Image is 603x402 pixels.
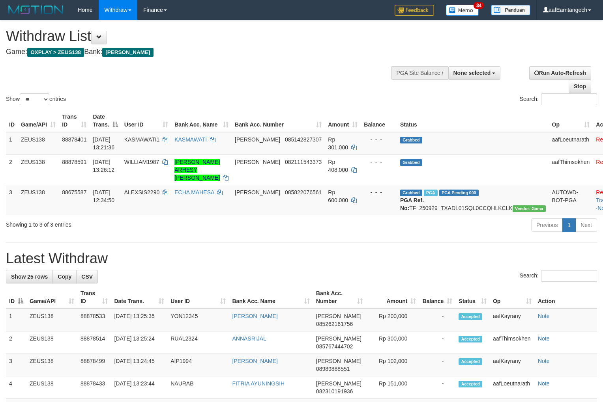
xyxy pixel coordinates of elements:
[490,354,535,376] td: aafKayrany
[364,136,394,143] div: - - -
[490,331,535,354] td: aafThimsokhen
[77,309,111,331] td: 88878533
[111,309,167,331] td: [DATE] 13:25:35
[529,66,591,80] a: Run Auto-Refresh
[52,270,77,283] a: Copy
[93,159,114,173] span: [DATE] 13:26:12
[229,286,313,309] th: Bank Acc. Name: activate to sort column ascending
[235,159,280,165] span: [PERSON_NAME]
[490,309,535,331] td: aafKayrany
[549,154,593,185] td: aafThimsokhen
[316,321,353,327] span: Copy 085262161756 to clipboard
[419,286,455,309] th: Balance: activate to sort column ascending
[171,110,232,132] th: Bank Acc. Name: activate to sort column ascending
[316,366,350,372] span: Copy 08989888551 to clipboard
[235,136,280,143] span: [PERSON_NAME]
[26,354,77,376] td: ZEUS138
[419,309,455,331] td: -
[111,376,167,399] td: [DATE] 13:23:44
[459,336,482,342] span: Accepted
[285,136,322,143] span: Copy 085142827307 to clipboard
[316,358,361,364] span: [PERSON_NAME]
[325,110,361,132] th: Amount: activate to sort column ascending
[364,158,394,166] div: - - -
[62,189,86,195] span: 88675587
[93,189,114,203] span: [DATE] 12:34:50
[400,197,424,211] b: PGA Ref. No:
[459,358,482,365] span: Accepted
[397,185,549,215] td: TF_250929_TXADL01SQL0CCQHLKCLK
[6,376,26,399] td: 4
[366,331,419,354] td: Rp 300,000
[520,93,597,105] label: Search:
[26,286,77,309] th: Game/API: activate to sort column ascending
[6,309,26,331] td: 1
[316,313,361,319] span: [PERSON_NAME]
[549,185,593,215] td: AUTOWD-BOT-PGA
[6,28,394,44] h1: Withdraw List
[313,286,366,309] th: Bank Acc. Number: activate to sort column ascending
[26,376,77,399] td: ZEUS138
[77,331,111,354] td: 88878514
[474,2,484,9] span: 34
[6,218,245,229] div: Showing 1 to 3 of 3 entries
[419,376,455,399] td: -
[490,376,535,399] td: aafLoeutnarath
[58,274,71,280] span: Copy
[76,270,98,283] a: CSV
[575,218,597,232] a: Next
[232,110,325,132] th: Bank Acc. Number: activate to sort column ascending
[167,331,229,354] td: RUAL2324
[549,110,593,132] th: Op: activate to sort column ascending
[111,331,167,354] td: [DATE] 13:25:24
[18,132,59,155] td: ZEUS138
[316,343,353,350] span: Copy 085767444702 to clipboard
[174,136,207,143] a: KASMAWATI
[11,274,48,280] span: Show 25 rows
[395,5,434,16] img: Feedback.jpg
[102,48,153,57] span: [PERSON_NAME]
[541,93,597,105] input: Search:
[400,159,422,166] span: Grabbed
[232,380,285,387] a: FITRIA AYUNINGSIH
[328,189,348,203] span: Rp 600.000
[6,93,66,105] label: Show entries
[538,380,550,387] a: Note
[124,136,160,143] span: KASMAWATI1
[439,190,479,196] span: PGA Pending
[419,354,455,376] td: -
[538,313,550,319] a: Note
[232,313,277,319] a: [PERSON_NAME]
[366,376,419,399] td: Rp 151,000
[366,286,419,309] th: Amount: activate to sort column ascending
[366,354,419,376] td: Rp 102,000
[232,358,277,364] a: [PERSON_NAME]
[121,110,172,132] th: User ID: activate to sort column ascending
[328,136,348,151] span: Rp 301.000
[167,286,229,309] th: User ID: activate to sort column ascending
[459,381,482,387] span: Accepted
[400,190,422,196] span: Grabbed
[81,274,93,280] span: CSV
[6,331,26,354] td: 2
[366,309,419,331] td: Rp 200,000
[59,110,90,132] th: Trans ID: activate to sort column ascending
[6,110,18,132] th: ID
[549,132,593,155] td: aafLoeutnarath
[174,189,214,195] a: ECHA MAHESA
[18,110,59,132] th: Game/API: activate to sort column ascending
[316,380,361,387] span: [PERSON_NAME]
[520,270,597,282] label: Search:
[124,159,159,165] span: WILLIAM1987
[490,286,535,309] th: Op: activate to sort column ascending
[62,136,86,143] span: 88878401
[90,110,121,132] th: Date Trans.: activate to sort column descending
[235,189,280,195] span: [PERSON_NAME]
[6,270,53,283] a: Show 25 rows
[232,335,266,342] a: ANNASRIJAL
[285,189,322,195] span: Copy 085822076561 to clipboard
[446,5,479,16] img: Button%20Memo.svg
[453,70,491,76] span: None selected
[419,331,455,354] td: -
[6,154,18,185] td: 2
